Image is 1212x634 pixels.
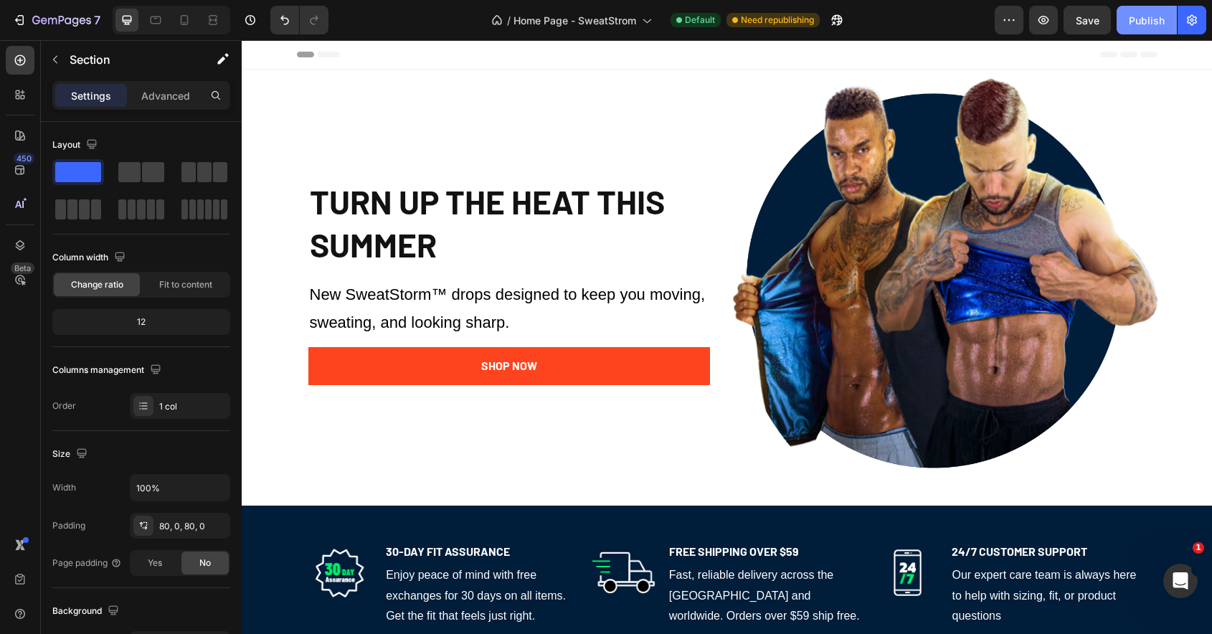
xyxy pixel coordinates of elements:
[52,557,122,569] div: Page padding
[199,557,211,569] span: No
[741,14,814,27] span: Need republishing
[507,13,511,28] span: /
[141,88,190,103] p: Advanced
[52,602,122,621] div: Background
[52,445,90,464] div: Size
[52,481,76,494] div: Width
[513,13,636,28] span: Home Page - SweatStrom
[70,51,187,68] p: Section
[242,40,1212,634] iframe: Design area
[159,520,227,533] div: 80, 0, 80, 0
[94,11,100,29] p: 7
[6,6,107,34] button: 7
[159,278,212,291] span: Fit to content
[1064,6,1111,34] button: Save
[14,153,34,164] div: 450
[710,501,902,522] p: 24/7 Customer Support
[52,361,164,380] div: Columns management
[55,312,227,332] div: 12
[148,557,162,569] span: Yes
[159,400,227,413] div: 1 col
[52,519,85,532] div: Padding
[1193,542,1204,554] span: 1
[710,525,902,587] p: Our expert care team is always here to help with sizing, fit, or product questions
[270,6,328,34] div: Undo/Redo
[427,501,620,522] p: Free Shipping Over $59
[71,278,123,291] span: Change ratio
[633,500,698,565] img: gempages_577880171097359036-99224f32-d101-4c84-8189-ced4f87cd56d.png
[71,88,111,103] p: Settings
[52,136,100,155] div: Layout
[1163,564,1198,598] iframe: Intercom live chat
[52,248,128,268] div: Column width
[1076,14,1099,27] span: Save
[52,399,76,412] div: Order
[131,475,229,501] input: Auto
[427,525,620,587] p: Fast, reliable delivery across the [GEOGRAPHIC_DATA] and worldwide. Orders over $59 ship free.
[1129,13,1165,28] div: Publish
[1117,6,1177,34] button: Publish
[685,14,715,27] span: Default
[349,500,415,565] img: gempages_577880171097359036-ceded61d-3cba-4cfb-91ed-a9c3d1b2467d.png
[11,262,34,274] div: Beta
